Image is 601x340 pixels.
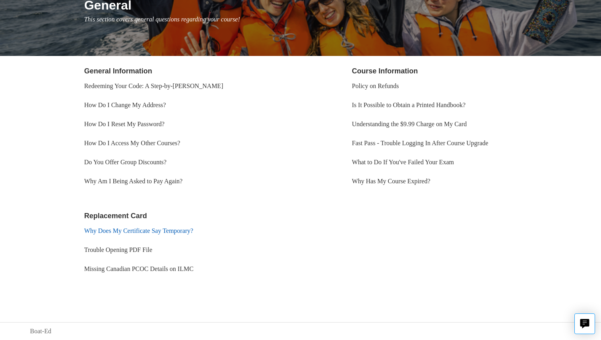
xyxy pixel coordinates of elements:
a: Trouble Opening PDF File [84,246,152,253]
a: General Information [84,67,152,75]
a: Why Has My Course Expired? [352,178,430,184]
a: Redeeming Your Code: A Step-by-[PERSON_NAME] [84,83,223,89]
a: Do You Offer Group Discounts? [84,159,167,165]
a: Boat-Ed [30,327,51,336]
a: How Do I Reset My Password? [84,121,165,127]
p: This section covers general questions regarding your course! [84,15,571,24]
a: Understanding the $9.99 Charge on My Card [352,121,467,127]
a: Why Am I Being Asked to Pay Again? [84,178,183,184]
a: How Do I Change My Address? [84,102,166,108]
a: Replacement Card [84,212,147,220]
a: Why Does My Certificate Say Temporary? [84,227,194,234]
button: Live chat [574,313,595,334]
a: How Do I Access My Other Courses? [84,140,180,146]
a: Is It Possible to Obtain a Printed Handbook? [352,102,465,108]
a: What to Do If You've Failed Your Exam [352,159,454,165]
a: Missing Canadian PCOC Details on ILMC [84,265,194,272]
a: Fast Pass - Trouble Logging In After Course Upgrade [352,140,488,146]
a: Course Information [352,67,418,75]
a: Policy on Refunds [352,83,399,89]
